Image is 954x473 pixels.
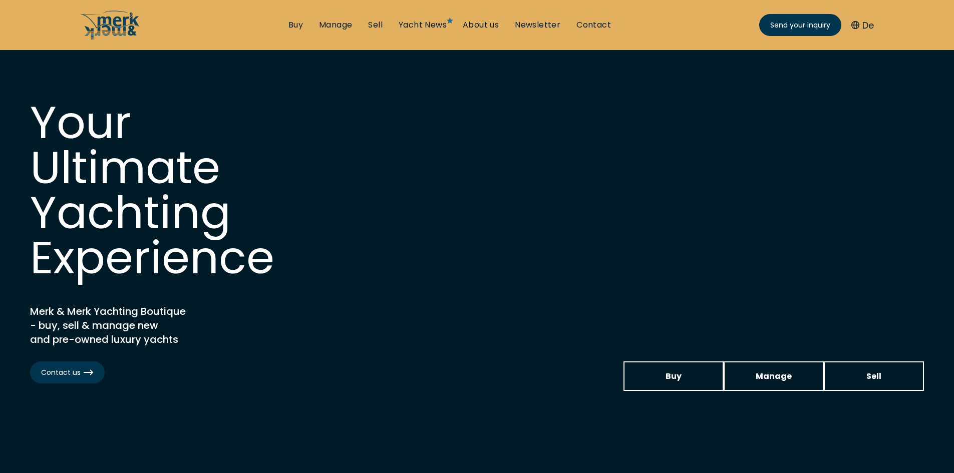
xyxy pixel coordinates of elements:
[368,20,383,31] a: Sell
[866,370,881,382] span: Sell
[30,100,331,280] h1: Your Ultimate Yachting Experience
[41,367,94,378] span: Contact us
[463,20,499,31] a: About us
[724,361,824,391] a: Manage
[576,20,611,31] a: Contact
[399,20,447,31] a: Yacht News
[824,361,924,391] a: Sell
[288,20,303,31] a: Buy
[759,14,841,36] a: Send your inquiry
[666,370,682,382] span: Buy
[851,19,874,32] button: De
[756,370,792,382] span: Manage
[30,304,280,346] h2: Merk & Merk Yachting Boutique - buy, sell & manage new and pre-owned luxury yachts
[770,20,830,31] span: Send your inquiry
[515,20,560,31] a: Newsletter
[319,20,352,31] a: Manage
[30,361,105,383] a: Contact us
[623,361,724,391] a: Buy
